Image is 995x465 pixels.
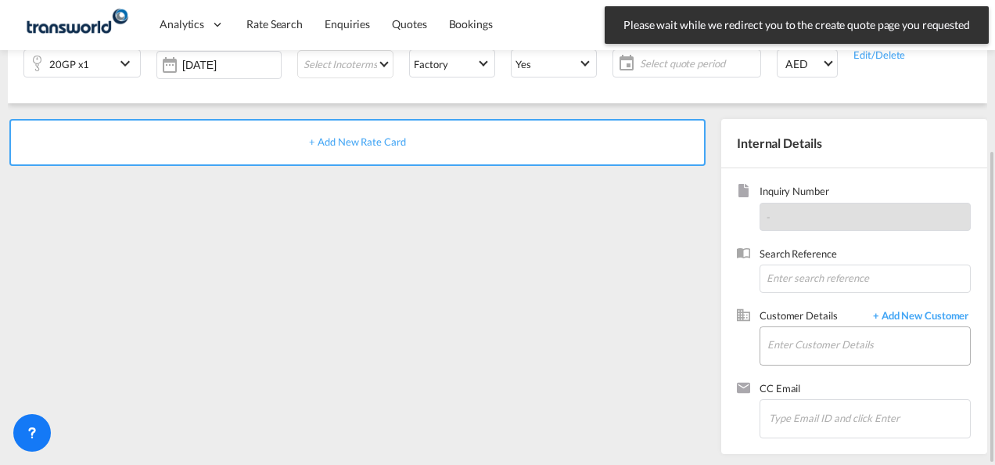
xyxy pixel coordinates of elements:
[511,49,597,77] md-select: Select Customs: Yes
[246,17,303,31] span: Rate Search
[49,53,89,75] div: 20GP x1
[636,52,760,74] span: Select quote period
[297,50,393,78] md-select: Select Incoterms
[640,56,756,70] span: Select quote period
[392,17,426,31] span: Quotes
[619,17,975,33] span: Please wait while we redirect you to the create quote page you requested
[769,402,925,434] input: Chips input.
[767,400,970,434] md-chips-wrap: Chips container. Enter the text area, then type text, and press enter to add a chip.
[23,49,141,77] div: 20GP x1icon-chevron-down
[9,119,706,166] div: + Add New Rate Card
[414,58,447,70] div: Factory
[777,49,838,77] md-select: Select Currency: د.إ AEDUnited Arab Emirates Dirham
[760,381,971,399] span: CC Email
[853,46,950,62] div: Edit/Delete
[182,59,281,71] input: Select
[760,184,971,202] span: Inquiry Number
[760,247,971,265] span: Search Reference
[613,54,632,73] md-icon: icon-calendar
[515,58,531,70] div: Yes
[760,265,971,293] input: Enter search reference
[409,49,495,77] md-select: Select Stuffing: Factory
[160,16,204,32] span: Analytics
[23,7,129,42] img: f753ae806dec11f0841701cdfdf085c0.png
[116,54,139,73] md-icon: icon-chevron-down
[767,211,770,223] span: -
[767,327,970,362] input: Enter Customer Details
[309,135,405,148] span: + Add New Rate Card
[785,56,821,72] span: AED
[449,17,493,31] span: Bookings
[865,308,971,326] span: + Add New Customer
[325,17,370,31] span: Enquiries
[760,308,865,326] span: Customer Details
[721,119,987,168] div: Internal Details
